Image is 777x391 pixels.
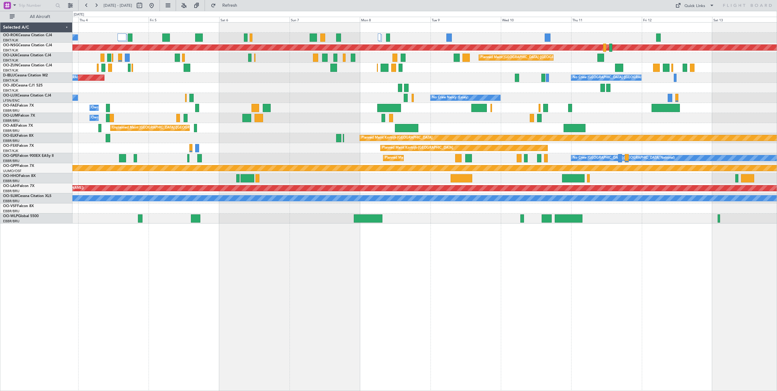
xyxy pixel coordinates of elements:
button: Refresh [208,1,244,10]
a: EBBR/BRU [3,189,19,193]
span: OO-ROK [3,33,18,37]
div: Sun 7 [290,17,360,22]
span: OO-VSF [3,204,17,208]
a: EBBR/BRU [3,209,19,213]
a: EBBR/BRU [3,118,19,123]
span: D-IBLU [3,74,15,77]
a: EBBR/BRU [3,219,19,224]
a: OO-LAHFalcon 7X [3,184,34,188]
a: EBBR/BRU [3,179,19,183]
a: EBBR/BRU [3,108,19,113]
div: No Crew [GEOGRAPHIC_DATA] ([GEOGRAPHIC_DATA] National) [573,153,675,163]
a: EBKT/KJK [3,149,18,153]
span: Refresh [217,3,243,8]
span: All Aircraft [16,15,64,19]
div: Owner Melsbroek Air Base [91,103,133,112]
div: Planned Maint [GEOGRAPHIC_DATA] ([GEOGRAPHIC_DATA] National) [385,153,495,163]
span: OO-LUX [3,94,17,97]
span: OO-FAE [3,104,17,107]
a: OO-HHOFalcon 8X [3,174,36,178]
a: LFSN/ENC [3,98,20,103]
div: Unplanned Maint [GEOGRAPHIC_DATA] ([GEOGRAPHIC_DATA] National) [112,123,227,132]
button: All Aircraft [7,12,66,22]
div: Planned Maint [GEOGRAPHIC_DATA] ([GEOGRAPHIC_DATA] National) [480,53,591,62]
button: Quick Links [672,1,717,10]
div: No Crew [GEOGRAPHIC_DATA] ([GEOGRAPHIC_DATA] National) [573,73,675,82]
a: OO-LUXCessna Citation CJ4 [3,94,51,97]
div: Mon 8 [360,17,430,22]
a: OO-JIDCessna CJ1 525 [3,84,43,87]
a: EBKT/KJK [3,88,18,93]
a: EBKT/KJK [3,48,18,53]
div: Planned Maint Kortrijk-[GEOGRAPHIC_DATA] [361,133,432,143]
a: OO-ROKCessna Citation CJ4 [3,33,52,37]
a: OO-VSFFalcon 8X [3,204,34,208]
span: OO-NSG [3,44,18,47]
a: OO-SLMCessna Citation XLS [3,194,51,198]
span: OO-LUM [3,114,18,118]
span: OO-WLP [3,214,18,218]
span: OO-HHO [3,174,19,178]
a: OO-NSGCessna Citation CJ4 [3,44,52,47]
a: OO-LXACessna Citation CJ4 [3,54,51,57]
span: OO-GPP [3,164,17,168]
div: Quick Links [684,3,705,9]
a: OO-GPEFalcon 900EX EASy II [3,154,54,158]
a: OO-FSXFalcon 7X [3,144,34,148]
a: OO-LUMFalcon 7X [3,114,35,118]
span: OO-GPE [3,154,17,158]
span: OO-JID [3,84,16,87]
div: Thu 4 [78,17,149,22]
span: OO-LXA [3,54,17,57]
a: EBKT/KJK [3,68,18,73]
div: Owner Melsbroek Air Base [91,113,133,122]
span: OO-SLM [3,194,18,198]
a: EBBR/BRU [3,159,19,163]
a: EBKT/KJK [3,78,18,83]
a: OO-ZUNCessna Citation CJ4 [3,64,52,67]
input: Trip Number [19,1,54,10]
a: OO-AIEFalcon 7X [3,124,33,128]
a: OO-GPPFalcon 7X [3,164,34,168]
div: Tue 9 [431,17,501,22]
a: OO-ELKFalcon 8X [3,134,33,138]
span: OO-ZUN [3,64,18,67]
div: Wed 10 [501,17,571,22]
div: Sat 6 [219,17,290,22]
a: EBKT/KJK [3,38,18,43]
span: OO-LAH [3,184,18,188]
span: OO-ELK [3,134,17,138]
div: No Crew Nancy (Essey) [432,93,468,102]
a: EBKT/KJK [3,58,18,63]
div: [DATE] [74,12,84,17]
div: Fri 12 [642,17,712,22]
a: EBBR/BRU [3,129,19,133]
a: EBBR/BRU [3,139,19,143]
a: OO-FAEFalcon 7X [3,104,34,107]
div: Fri 5 [149,17,219,22]
div: Planned Maint Kortrijk-[GEOGRAPHIC_DATA] [382,143,453,153]
a: OO-WLPGlobal 5500 [3,214,39,218]
span: [DATE] - [DATE] [104,3,132,8]
a: D-IBLUCessna Citation M2 [3,74,48,77]
span: OO-AIE [3,124,16,128]
div: Thu 11 [571,17,642,22]
a: EBBR/BRU [3,199,19,203]
a: UUMO/OSF [3,169,21,173]
span: OO-FSX [3,144,17,148]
